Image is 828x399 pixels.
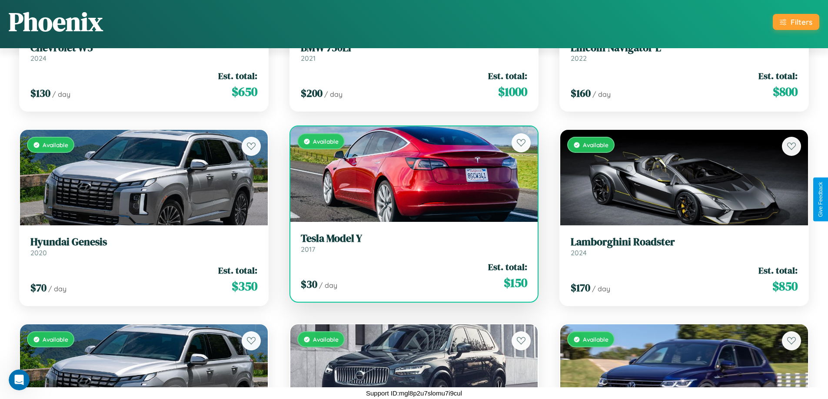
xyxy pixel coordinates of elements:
span: 2017 [301,245,315,254]
p: Support ID: mgl8p2u7slomu7i9cul [366,387,462,399]
a: Hyundai Genesis2020 [30,236,257,257]
span: Est. total: [758,264,798,277]
span: $ 650 [232,83,257,100]
span: $ 30 [301,277,317,291]
span: Available [43,141,68,148]
div: Filters [791,17,812,26]
span: $ 350 [232,277,257,295]
span: / day [324,90,343,99]
span: 2022 [571,54,587,63]
span: / day [52,90,70,99]
span: $ 130 [30,86,50,100]
iframe: Intercom live chat [9,369,30,390]
span: $ 160 [571,86,591,100]
h3: Lamborghini Roadster [571,236,798,248]
span: Available [313,138,339,145]
span: 2020 [30,248,47,257]
span: / day [592,90,611,99]
span: Est. total: [488,261,527,273]
span: Available [583,141,609,148]
h3: Tesla Model Y [301,232,528,245]
span: / day [592,284,610,293]
span: Available [313,336,339,343]
div: Give Feedback [818,182,824,217]
span: 2024 [571,248,587,257]
span: / day [319,281,337,290]
span: Available [43,336,68,343]
a: Lamborghini Roadster2024 [571,236,798,257]
span: 2021 [301,54,316,63]
a: Chevrolet W52024 [30,42,257,63]
span: / day [48,284,67,293]
span: $ 70 [30,280,47,295]
span: $ 170 [571,280,590,295]
h1: Phoenix [9,4,103,40]
button: Filters [773,14,819,30]
h3: Hyundai Genesis [30,236,257,248]
a: BMW 750Li2021 [301,42,528,63]
span: Est. total: [218,69,257,82]
span: $ 850 [772,277,798,295]
span: $ 200 [301,86,323,100]
span: 2024 [30,54,47,63]
a: Tesla Model Y2017 [301,232,528,254]
span: Available [583,336,609,343]
a: Lincoln Navigator L2022 [571,42,798,63]
span: $ 800 [773,83,798,100]
span: Est. total: [758,69,798,82]
span: Est. total: [218,264,257,277]
span: $ 1000 [498,83,527,100]
span: $ 150 [504,274,527,291]
span: Est. total: [488,69,527,82]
